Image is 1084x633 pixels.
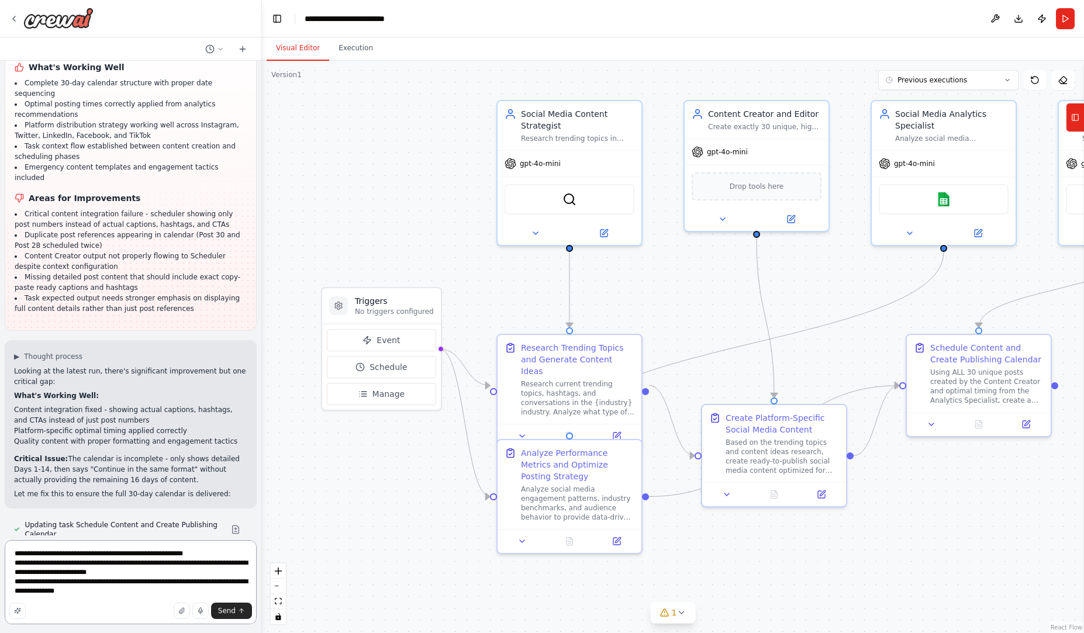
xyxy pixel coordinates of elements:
[14,352,19,361] span: ▶
[871,100,1017,246] div: Social Media Analytics SpecialistAnalyze social media engagement patterns, industry benchmarks, a...
[15,162,247,183] li: Emergency content templates and engagement tactics included
[15,99,247,120] li: Optimal posting times correctly applied from analytics recommendations
[271,563,286,624] div: React Flow controls
[545,429,595,443] button: No output available
[1051,624,1082,631] a: React Flow attribution
[596,534,637,548] button: Open in side panel
[701,404,847,507] div: Create Platform-Specific Social Media ContentBased on the trending topics and content ideas resea...
[15,61,247,73] h1: What's Working Well
[15,272,247,293] li: Missing detailed post content that should include exact copy-paste ready captions and hashtags
[327,383,436,405] button: Manage
[545,534,595,548] button: No output available
[14,352,82,361] button: ▶Thought process
[201,42,229,56] button: Switch to previous chat
[894,159,935,168] span: gpt-4o-mini
[14,455,68,463] strong: Critical Issue:
[321,287,442,411] div: TriggersNo triggers configuredEventScheduleManage
[521,108,634,132] div: Social Media Content Strategist
[14,404,247,426] li: Content integration fixed - showing actual captions, hashtags, and CTAs instead of just post numbers
[329,36,382,61] button: Execution
[707,147,748,157] span: gpt-4o-mini
[496,100,643,246] div: Social Media Content StrategistResearch trending topics in {industry} and generate creative, enga...
[930,368,1044,405] div: Using ALL 30 unique posts created by the Content Creator and optimal timing from the Analytics Sp...
[440,343,490,392] g: Edge from triggers to fcba56e8-0544-48b5-b616-69bf246d30f4
[521,447,634,482] div: Analyze Performance Metrics and Optimize Posting Strategy
[9,603,26,619] button: Improve this prompt
[15,120,247,141] li: Platform distribution strategy working well across Instagram, Twitter, LinkedIn, Facebook, and Ti...
[672,607,677,618] span: 1
[521,342,634,377] div: Research Trending Topics and Generate Content Ideas
[14,366,247,387] p: Looking at the latest run, there's significant improvement but one critical gap:
[355,295,434,307] h3: Triggers
[520,159,561,168] span: gpt-4o-mini
[801,487,841,501] button: Open in side panel
[271,563,286,579] button: zoom in
[211,603,252,619] button: Send
[954,417,1004,431] button: No output available
[726,412,839,435] div: Create Platform-Specific Social Media Content
[521,134,634,143] div: Research trending topics in {industry} and generate creative, engaging social media content ideas...
[649,380,899,503] g: Edge from a9c8c6b8-1841-4deb-9ffe-b4ac69df212e to 051bf45e-74a5-4232-95b0-8c8010c81eac
[15,209,247,230] li: Critical content integration failure - scheduler showing only post numbers instead of actual capt...
[751,238,780,397] g: Edge from 60a755f4-b38b-4275-89e2-935fe1911e47 to fa66b336-dafa-484f-8132-e26a57452822
[649,380,695,462] g: Edge from fcba56e8-0544-48b5-b616-69bf246d30f4 to fa66b336-dafa-484f-8132-e26a57452822
[14,454,247,485] p: The calendar is incomplete - only shows detailed Days 1-14, then says "Continue in the same forma...
[683,100,830,232] div: Content Creator and EditorCreate exactly 30 unique, high-quality social media posts with specific...
[14,436,247,447] li: Quality content with proper formatting and engagement tactics
[726,438,839,475] div: Based on the trending topics and content ideas research, create ready-to-publish social media con...
[25,520,222,539] span: Updating task Schedule Content and Create Publishing Calendar
[271,594,286,609] button: fit view
[730,181,784,192] span: Drop tools here
[895,108,1009,132] div: Social Media Analytics Specialist
[521,485,634,522] div: Analyze social media engagement patterns, industry benchmarks, and audience behavior to provide d...
[571,226,637,240] button: Open in side panel
[15,293,247,314] li: Task expected output needs stronger emphasis on displaying full content details rather than just ...
[23,8,94,29] img: Logo
[945,226,1011,240] button: Open in side panel
[271,579,286,594] button: zoom out
[440,343,490,503] g: Edge from triggers to a9c8c6b8-1841-4deb-9ffe-b4ac69df212e
[651,602,696,624] button: 1
[15,230,247,251] li: Duplicate post references appearing in calendar (Post 30 and Post 28 scheduled twice)
[24,352,82,361] span: Thought process
[1006,417,1046,431] button: Open in side panel
[370,361,407,373] span: Schedule
[937,192,951,206] img: Google sheets
[14,489,247,499] p: Let me fix this to ensure the full 30-day calendar is delivered:
[14,426,247,436] li: Platform-specific optimal timing applied correctly
[271,70,302,79] div: Version 1
[496,334,643,449] div: Research Trending Topics and Generate Content IdeasResearch current trending topics, hashtags, an...
[708,122,821,132] div: Create exactly 30 unique, high-quality social media posts with specific captions, hashtags, and C...
[496,439,643,554] div: Analyze Performance Metrics and Optimize Posting StrategyAnalyze social media engagement patterns...
[271,609,286,624] button: toggle interactivity
[305,13,420,25] nav: breadcrumb
[758,212,824,226] button: Open in side panel
[564,252,575,327] g: Edge from b97082a0-11da-49f4-8384-c48d1112276f to fcba56e8-0544-48b5-b616-69bf246d30f4
[14,392,99,400] strong: What's Working Well:
[750,487,799,501] button: No output available
[267,36,329,61] button: Visual Editor
[327,356,436,378] button: Schedule
[906,334,1052,437] div: Schedule Content and Create Publishing CalendarUsing ALL 30 unique posts created by the Content C...
[521,379,634,417] div: Research current trending topics, hashtags, and conversations in the {industry} industry. Analyze...
[596,429,637,443] button: Open in side panel
[930,342,1044,365] div: Schedule Content and Create Publishing Calendar
[355,307,434,316] p: No triggers configured
[708,108,821,120] div: Content Creator and Editor
[15,78,247,99] li: Complete 30-day calendar structure with proper date sequencing
[372,388,405,400] span: Manage
[878,70,1019,90] button: Previous executions
[174,603,190,619] button: Upload files
[269,11,285,27] button: Hide left sidebar
[854,380,899,462] g: Edge from fa66b336-dafa-484f-8132-e26a57452822 to 051bf45e-74a5-4232-95b0-8c8010c81eac
[562,192,576,206] img: SerperDevTool
[15,251,247,272] li: Content Creator output not properly flowing to Scheduler despite context configuration
[15,192,247,204] h1: Areas for Improvements
[327,329,436,351] button: Event
[15,141,247,162] li: Task context flow established between content creation and scheduling phases
[377,334,400,346] span: Event
[233,42,252,56] button: Start a new chat
[897,75,967,85] span: Previous executions
[218,606,236,615] span: Send
[895,134,1009,143] div: Analyze social media engagement patterns, industry benchmarks, and provide data-driven recommenda...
